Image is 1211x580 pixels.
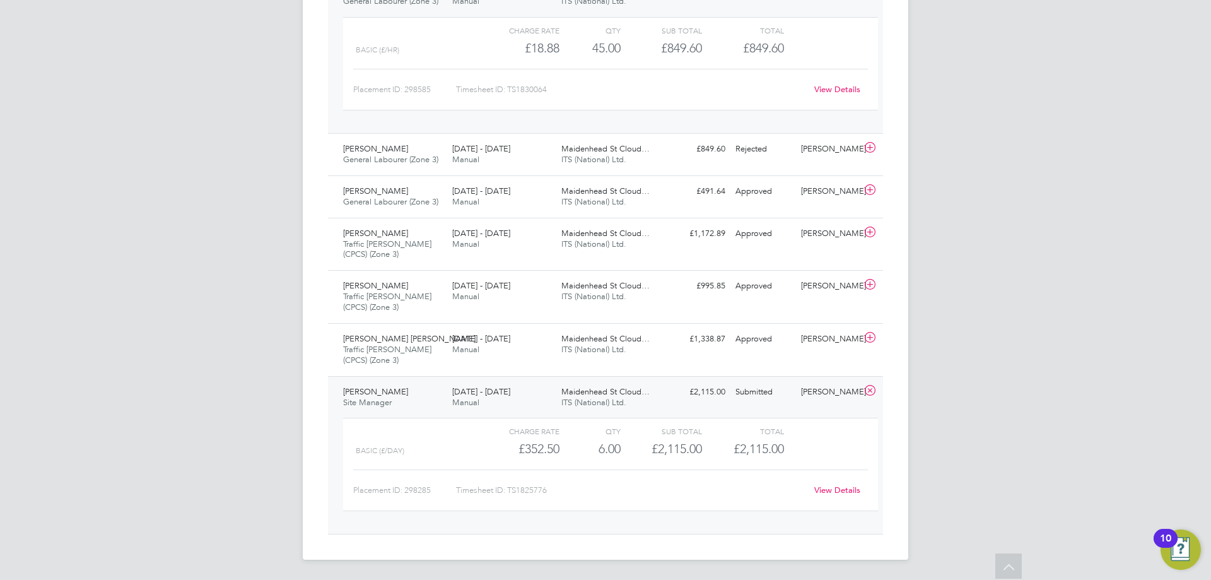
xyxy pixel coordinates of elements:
span: Manual [452,196,479,207]
span: [PERSON_NAME] [343,228,408,239]
div: Rejected [730,139,796,160]
span: Manual [452,239,479,249]
span: ITS (National) Ltd. [561,291,626,302]
div: 10 [1160,538,1171,555]
span: £849.60 [743,40,784,56]
span: ITS (National) Ltd. [561,239,626,249]
span: [DATE] - [DATE] [452,386,510,397]
span: [PERSON_NAME] [343,280,408,291]
span: Traffic [PERSON_NAME] (CPCS) (Zone 3) [343,239,431,260]
span: Manual [452,344,479,355]
span: Traffic [PERSON_NAME] (CPCS) (Zone 3) [343,344,431,365]
div: Approved [730,223,796,244]
div: Placement ID: 298285 [353,480,456,500]
span: Site Manager [343,397,392,408]
div: QTY [559,423,621,439]
div: Sub Total [621,23,702,38]
div: £1,338.87 [665,329,730,350]
div: Approved [730,181,796,202]
span: Maidenhead St Cloud… [561,228,650,239]
span: Maidenhead St Cloud… [561,143,650,154]
div: 45.00 [559,38,621,59]
span: £2,115.00 [734,441,784,456]
span: [PERSON_NAME] [343,186,408,196]
span: ITS (National) Ltd. [561,196,626,207]
a: View Details [814,84,860,95]
div: £849.60 [665,139,730,160]
div: £352.50 [478,439,559,459]
div: Approved [730,276,796,297]
span: basic (£/day) [356,446,404,455]
div: £2,115.00 [665,382,730,403]
span: ITS (National) Ltd. [561,344,626,355]
div: Timesheet ID: TS1830064 [456,80,806,100]
span: Maidenhead St Cloud… [561,186,650,196]
span: [DATE] - [DATE] [452,333,510,344]
span: Manual [452,291,479,302]
div: £18.88 [478,38,559,59]
div: Charge rate [478,423,559,439]
a: View Details [814,485,860,495]
div: £849.60 [621,38,702,59]
span: ITS (National) Ltd. [561,397,626,408]
span: [PERSON_NAME] [343,386,408,397]
span: General Labourer (Zone 3) [343,196,438,207]
button: Open Resource Center, 10 new notifications [1161,530,1201,570]
div: £2,115.00 [621,439,702,459]
div: 6.00 [559,439,621,459]
div: [PERSON_NAME] [796,382,862,403]
span: Basic (£/HR) [356,45,399,54]
span: Traffic [PERSON_NAME] (CPCS) (Zone 3) [343,291,431,312]
div: [PERSON_NAME] [796,223,862,244]
span: Maidenhead St Cloud… [561,386,650,397]
div: £995.85 [665,276,730,297]
div: Sub Total [621,423,702,439]
span: [DATE] - [DATE] [452,228,510,239]
div: QTY [559,23,621,38]
div: Total [702,423,783,439]
span: Manual [452,154,479,165]
span: ITS (National) Ltd. [561,154,626,165]
div: Charge rate [478,23,559,38]
span: [PERSON_NAME] [343,143,408,154]
span: Maidenhead St Cloud… [561,280,650,291]
div: £491.64 [665,181,730,202]
span: [DATE] - [DATE] [452,143,510,154]
div: [PERSON_NAME] [796,276,862,297]
div: Submitted [730,382,796,403]
div: [PERSON_NAME] [796,329,862,350]
div: £1,172.89 [665,223,730,244]
div: Placement ID: 298585 [353,80,456,100]
span: Manual [452,397,479,408]
div: [PERSON_NAME] [796,181,862,202]
span: Maidenhead St Cloud… [561,333,650,344]
div: Timesheet ID: TS1825776 [456,480,806,500]
div: Total [702,23,783,38]
div: Approved [730,329,796,350]
span: [DATE] - [DATE] [452,186,510,196]
span: General Labourer (Zone 3) [343,154,438,165]
div: [PERSON_NAME] [796,139,862,160]
span: [DATE] - [DATE] [452,280,510,291]
span: [PERSON_NAME] [PERSON_NAME] [343,333,476,344]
